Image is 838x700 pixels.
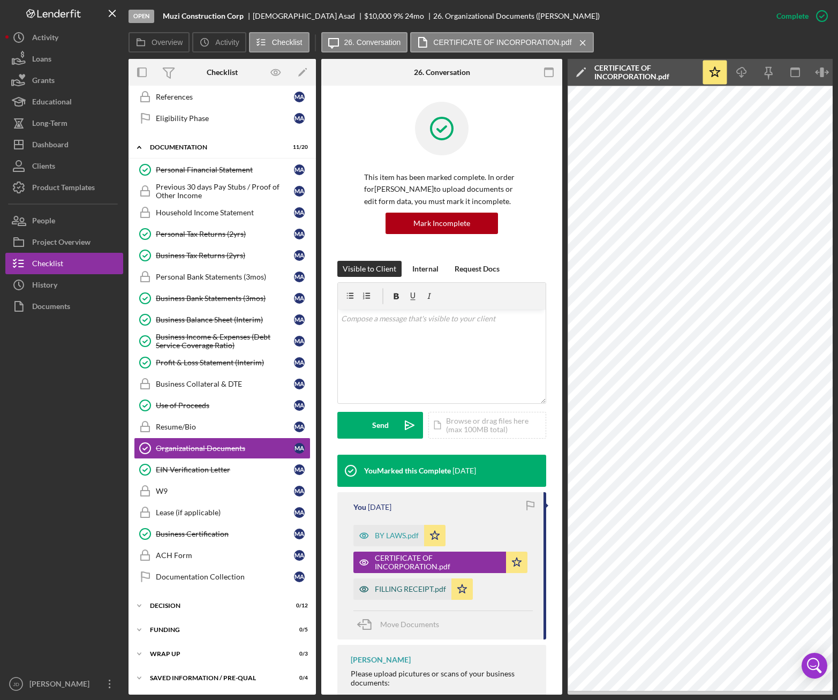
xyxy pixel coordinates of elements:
[150,144,281,150] div: Documentation
[32,112,67,137] div: Long-Term
[32,155,55,179] div: Clients
[5,673,123,695] button: JD[PERSON_NAME]
[294,507,305,518] div: M A
[337,412,423,439] button: Send
[294,486,305,496] div: M A
[294,571,305,582] div: M A
[134,373,311,395] a: Business Collateral & DTEMA
[337,261,402,277] button: Visible to Client
[353,503,366,511] div: You
[156,508,294,517] div: Lease (if applicable)
[134,108,311,129] a: Eligibility PhaseMA
[156,251,294,260] div: Business Tax Returns (2yrs)
[156,465,294,474] div: EIN Verification Letter
[156,315,294,324] div: Business Balance Sheet (Interim)
[294,92,305,102] div: M A
[5,27,123,48] button: Activity
[412,261,439,277] div: Internal
[150,627,281,633] div: Funding
[294,164,305,175] div: M A
[32,134,69,158] div: Dashboard
[156,551,294,560] div: ACH Form
[13,681,19,687] text: JD
[386,213,498,234] button: Mark Incomplete
[414,68,470,77] div: 26. Conversation
[294,293,305,304] div: M A
[156,230,294,238] div: Personal Tax Returns (2yrs)
[32,91,72,115] div: Educational
[364,11,391,20] span: $10,000
[5,155,123,177] button: Clients
[294,336,305,347] div: M A
[134,523,311,545] a: Business CertificationMA
[294,314,305,325] div: M A
[375,554,501,571] div: CERTIFICATE OF INCORPORATION.pdf
[353,525,446,546] button: BY LAWS.pdf
[32,27,58,51] div: Activity
[150,651,281,657] div: Wrap up
[134,309,311,330] a: Business Balance Sheet (Interim)MA
[289,675,308,681] div: 0 / 4
[134,223,311,245] a: Personal Tax Returns (2yrs)MA
[368,503,391,511] time: 2025-08-28 14:08
[134,159,311,180] a: Personal Financial StatementMA
[5,91,123,112] button: Educational
[294,400,305,411] div: M A
[289,144,308,150] div: 11 / 20
[134,202,311,223] a: Household Income StatementMA
[294,464,305,475] div: M A
[32,253,63,277] div: Checklist
[156,165,294,174] div: Personal Financial Statement
[375,531,419,540] div: BY LAWS.pdf
[150,603,281,609] div: Decision
[156,183,294,200] div: Previous 30 days Pay Stubs / Proof of Other Income
[344,38,401,47] label: 26. Conversation
[134,86,311,108] a: ReferencesMA
[594,64,696,81] div: CERTIFICATE OF INCORPORATION.pdf
[32,177,95,201] div: Product Templates
[294,113,305,124] div: M A
[272,38,303,47] label: Checklist
[27,673,96,697] div: [PERSON_NAME]
[156,358,294,367] div: Profit & Loss Statement (Interim)
[5,231,123,253] a: Project Overview
[289,651,308,657] div: 0 / 3
[294,207,305,218] div: M A
[134,545,311,566] a: ACH FormMA
[776,5,809,27] div: Complete
[433,38,571,47] label: CERTIFICATE OF INCORPORATION.pdf
[455,261,500,277] div: Request Docs
[32,210,55,234] div: People
[351,656,411,664] div: [PERSON_NAME]
[5,112,123,134] button: Long-Term
[134,330,311,352] a: Business Income & Expenses (Debt Service Coverage Ratio)MA
[207,68,238,77] div: Checklist
[134,395,311,416] a: Use of ProceedsMA
[380,620,439,629] span: Move Documents
[156,444,294,453] div: Organizational Documents
[152,38,183,47] label: Overview
[5,70,123,91] button: Grants
[156,114,294,123] div: Eligibility Phase
[156,573,294,581] div: Documentation Collection
[294,250,305,261] div: M A
[32,48,51,72] div: Loans
[393,12,403,20] div: 9 %
[5,274,123,296] a: History
[134,416,311,438] a: Resume/BioMA
[134,438,311,459] a: Organizational DocumentsMA
[134,480,311,502] a: W9MA
[129,10,154,23] div: Open
[294,272,305,282] div: M A
[5,48,123,70] button: Loans
[156,380,294,388] div: Business Collateral & DTE
[802,653,827,679] div: Open Intercom Messenger
[134,180,311,202] a: Previous 30 days Pay Stubs / Proof of Other IncomeMA
[5,253,123,274] button: Checklist
[163,12,244,20] b: Muzi Construction Corp
[294,550,305,561] div: M A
